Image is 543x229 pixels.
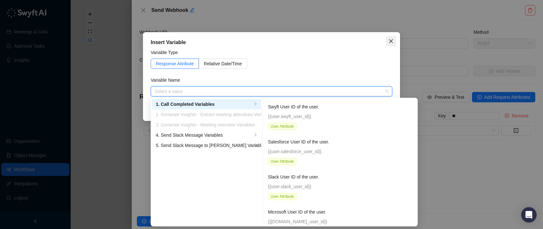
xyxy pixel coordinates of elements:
li: 5. Send Slack Message to Simone Variables [152,140,261,151]
li: 1. Call Completed Variables [152,99,261,109]
button: Close [386,36,396,46]
li: 3. Generate Insights - Meeting overview Variables [152,120,261,130]
div: 3. Generate Insights - Meeting overview Variables [156,121,252,128]
span: Response Attribute [156,61,194,66]
li: 2. Generate Insights - Extract meeting attendees Variables [152,109,261,120]
span: right [254,133,257,137]
span: User Attribute [268,123,297,130]
p: {{user.salesforce_user_id}} [268,148,413,155]
span: User Attribute [268,193,297,200]
label: Variable Name [151,77,184,84]
p: Swyft User ID of the user. [268,103,413,110]
span: right [254,143,257,147]
label: Variable Type [151,49,182,56]
span: close [388,39,394,44]
li: 4. Send Slack Message Variables [152,130,261,140]
div: Open Intercom Messenger [521,207,537,223]
div: 2. Generate Insights - Extract meeting attendees Variables [156,111,252,118]
div: 1. Call Completed Variables [156,101,252,108]
li: Swyft User ID of the user. [264,99,416,134]
div: 5. Send Slack Message to [PERSON_NAME] Variables [156,142,252,149]
p: Microsoft User ID of the user. [268,208,413,215]
div: 4. Send Slack Message Variables [156,132,252,139]
span: Relative Date/Time [204,61,242,66]
li: Salesforce User ID of the user. [264,134,416,169]
span: right [254,102,257,106]
li: Slack User ID of the user. [264,169,416,204]
p: Slack User ID of the user. [268,173,413,180]
div: Insert Variable [151,39,392,46]
p: Salesforce User ID of the user. [268,138,413,145]
p: {{user.swyft_user_id}} [268,113,413,120]
p: {{[DOMAIN_NAME]_user_id}} [268,218,413,225]
span: User Attribute [268,158,297,165]
p: {{user.slack_user_id}} [268,183,413,190]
